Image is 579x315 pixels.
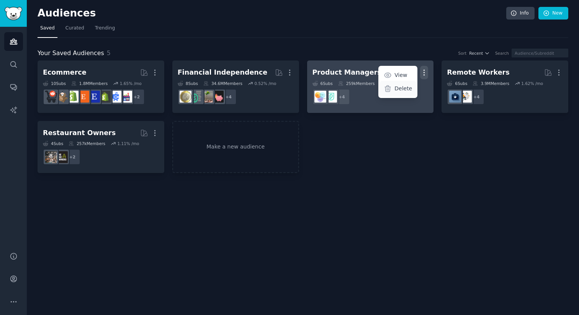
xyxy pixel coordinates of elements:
[458,51,467,56] div: Sort
[312,81,333,86] div: 6 Sub s
[38,7,506,20] h2: Audiences
[447,68,509,77] div: Remote Workers
[442,60,568,113] a: Remote Workers6Subs3.9MMembers1.62% /mo+4RemoteJobswork
[99,91,111,103] img: reviewmyshopify
[88,91,100,103] img: EtsySellers
[538,7,568,20] a: New
[40,25,55,32] span: Saved
[38,60,164,113] a: Ecommerce10Subs1.8MMembers1.65% /mo+2ecommerce_growthecommercemarketingreviewmyshopifyEtsySellers...
[312,68,381,77] div: Product Managers
[107,49,111,57] span: 5
[117,141,139,146] div: 1.11 % /mo
[325,91,337,103] img: ProductMgmt
[43,81,66,86] div: 10 Sub s
[45,151,57,163] img: restaurantowners
[512,49,568,57] input: Audience/Subreddit
[201,91,213,103] img: Fire
[460,91,472,103] img: RemoteJobs
[212,91,224,103] img: fatFIRE
[221,89,237,105] div: + 4
[45,91,57,103] img: ecommerce
[180,91,191,103] img: UKPersonalFinance
[172,60,299,113] a: Financial Independence8Subs34.6MMembers0.52% /mo+4fatFIREFireFinancialPlanningUKPersonalFinance
[521,81,543,86] div: 1.62 % /mo
[92,22,118,38] a: Trending
[314,91,326,103] img: ProductManagement
[65,25,84,32] span: Curated
[120,91,132,103] img: ecommerce_growth
[172,121,299,173] a: Make a new audience
[394,71,407,79] p: View
[43,128,116,138] div: Restaurant Owners
[447,81,467,86] div: 6 Sub s
[95,25,115,32] span: Trending
[334,89,350,105] div: + 4
[67,91,79,103] img: shopify
[506,7,535,20] a: Info
[129,89,145,105] div: + 2
[394,85,412,93] p: Delete
[469,51,483,56] span: Recent
[38,49,104,58] span: Your Saved Audiences
[178,81,198,86] div: 8 Sub s
[469,51,490,56] button: Recent
[380,67,416,83] a: View
[64,149,80,165] div: + 2
[449,91,461,103] img: work
[38,121,164,173] a: Restaurant Owners4Subs257kMembers1.11% /mo+2BarOwnersrestaurantowners
[255,81,276,86] div: 0.52 % /mo
[43,141,63,146] div: 4 Sub s
[43,68,87,77] div: Ecommerce
[190,91,202,103] img: FinancialPlanning
[69,141,105,146] div: 257k Members
[56,91,68,103] img: dropship
[77,91,89,103] img: Etsy
[178,68,267,77] div: Financial Independence
[56,151,68,163] img: BarOwners
[63,22,87,38] a: Curated
[468,89,484,105] div: + 4
[71,81,108,86] div: 1.8M Members
[473,81,509,86] div: 3.9M Members
[5,7,22,20] img: GummySearch logo
[110,91,121,103] img: ecommercemarketing
[495,51,509,56] div: Search
[307,60,434,113] a: Product ManagersViewDelete6Subs259kMembers2.36% /mo+4ProductMgmtProductManagement
[203,81,242,86] div: 34.6M Members
[120,81,142,86] div: 1.65 % /mo
[338,81,375,86] div: 259k Members
[38,22,57,38] a: Saved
